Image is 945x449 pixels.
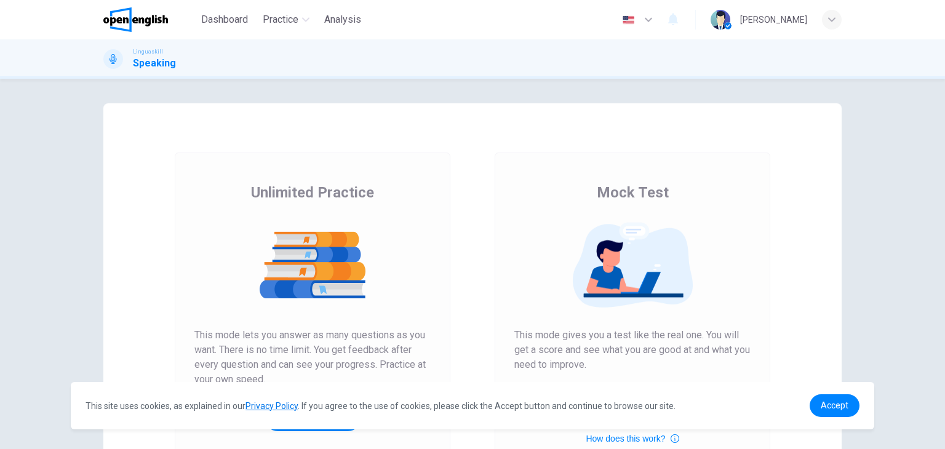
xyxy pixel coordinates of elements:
a: Privacy Policy [245,401,298,411]
span: This site uses cookies, as explained in our . If you agree to the use of cookies, please click th... [86,401,676,411]
a: dismiss cookie message [810,394,859,417]
div: cookieconsent [71,382,874,429]
span: Analysis [324,12,361,27]
span: This mode gives you a test like the real one. You will get a score and see what you are good at a... [514,328,751,372]
span: Practice [263,12,298,27]
button: Dashboard [196,9,253,31]
span: Dashboard [201,12,248,27]
button: Analysis [319,9,366,31]
button: How does this work? [586,431,679,446]
span: Linguaskill [133,47,163,56]
img: OpenEnglish logo [103,7,168,32]
span: Mock Test [597,183,669,202]
button: Practice [258,9,314,31]
a: OpenEnglish logo [103,7,196,32]
span: Accept [821,400,848,410]
div: [PERSON_NAME] [740,12,807,27]
h1: Speaking [133,56,176,71]
span: This mode lets you answer as many questions as you want. There is no time limit. You get feedback... [194,328,431,387]
img: Profile picture [711,10,730,30]
span: Unlimited Practice [251,183,374,202]
img: en [621,15,636,25]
